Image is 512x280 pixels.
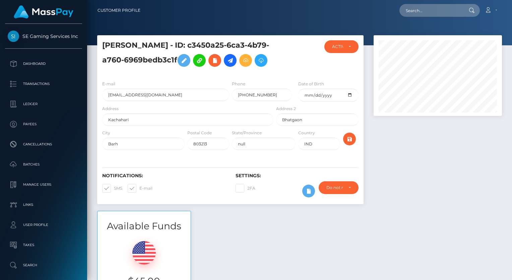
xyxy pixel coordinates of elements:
[5,96,82,112] a: Ledger
[102,184,122,193] label: SMS
[5,196,82,213] a: Links
[224,54,237,67] a: Initiate Payout
[102,130,110,136] label: City
[132,241,156,265] img: USD.png
[8,79,79,89] p: Transactions
[8,31,19,42] img: SE Gaming Services Inc
[8,59,79,69] p: Dashboard
[5,257,82,274] a: Search
[232,81,245,87] label: Phone
[102,40,270,70] h5: [PERSON_NAME] - ID: c3450a25-6ca3-4b79-a760-6969bedb3c1f
[236,184,255,193] label: 2FA
[128,184,152,193] label: E-mail
[102,173,226,179] h6: Notifications:
[8,260,79,270] p: Search
[5,76,82,92] a: Transactions
[102,106,119,112] label: Address
[5,33,82,39] span: SE Gaming Services Inc
[5,176,82,193] a: Manage Users
[8,139,79,149] p: Cancellations
[276,106,296,112] label: Address 2
[8,99,79,109] p: Ledger
[5,55,82,72] a: Dashboard
[14,5,73,18] img: MassPay Logo
[8,240,79,250] p: Taxes
[332,44,343,49] div: ACTIVE
[5,156,82,173] a: Batches
[399,4,462,17] input: Search...
[98,3,140,17] a: Customer Profile
[8,119,79,129] p: Payees
[98,220,191,233] h3: Available Funds
[8,200,79,210] p: Links
[8,159,79,170] p: Batches
[102,81,115,87] label: E-mail
[326,185,343,190] div: Do not require
[319,181,359,194] button: Do not require
[5,237,82,253] a: Taxes
[8,180,79,190] p: Manage Users
[5,116,82,133] a: Payees
[236,173,359,179] h6: Settings:
[324,40,359,53] button: ACTIVE
[298,81,324,87] label: Date of Birth
[187,130,212,136] label: Postal Code
[5,136,82,153] a: Cancellations
[5,217,82,233] a: User Profile
[8,220,79,230] p: User Profile
[298,130,315,136] label: Country
[232,130,262,136] label: State/Province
